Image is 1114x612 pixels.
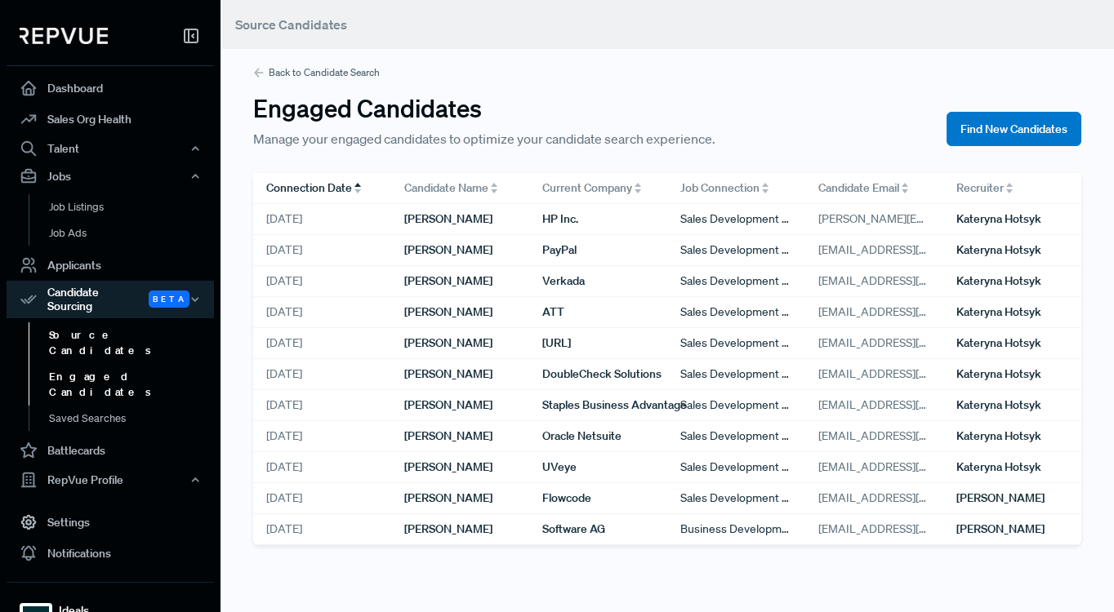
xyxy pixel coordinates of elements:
[7,538,214,569] a: Notifications
[253,235,391,266] div: [DATE]
[818,180,899,197] span: Candidate Email
[680,366,792,383] span: Sales Development Representative ([US_STATE])
[29,220,236,246] a: Job Ads
[680,490,792,507] span: Sales Development Representative ([US_STATE])
[7,104,214,135] a: Sales Org Health
[7,135,214,162] button: Talent
[404,521,492,538] span: [PERSON_NAME]
[404,366,492,383] span: [PERSON_NAME]
[542,211,578,228] span: HP Inc.
[680,273,792,290] span: Sales Development Representative ([US_STATE])
[542,428,622,445] span: Oracle Netsuite
[943,173,1081,204] div: Toggle SortBy
[956,397,1041,414] span: Kateryna Hotsyk
[947,112,1081,146] button: Find New Candidates
[253,390,391,421] div: [DATE]
[818,242,930,259] span: [EMAIL_ADDRESS][DOMAIN_NAME]
[542,304,564,321] span: ATT
[253,421,391,452] div: [DATE]
[253,483,391,514] div: [DATE]
[680,304,792,321] span: Sales Development Representative ([US_STATE])
[818,490,930,507] span: [EMAIL_ADDRESS][DOMAIN_NAME]
[404,273,492,290] span: [PERSON_NAME]
[818,366,930,383] span: [EMAIL_ADDRESS][DOMAIN_NAME]
[7,507,214,538] a: Settings
[542,490,591,507] span: Flowcode
[818,521,930,538] span: [EMAIL_ADDRESS][DOMAIN_NAME]
[818,304,930,321] span: [EMAIL_ADDRESS][DOMAIN_NAME]
[29,322,236,364] a: Source Candidates
[7,73,214,104] a: Dashboard
[956,459,1041,476] span: Kateryna Hotsyk
[956,180,1004,197] span: Recruiter
[253,173,391,204] div: Toggle SortBy
[29,194,236,220] a: Job Listings
[680,459,792,476] span: Sales Development Representative ([US_STATE])
[956,273,1041,290] span: Kateryna Hotsyk
[7,250,214,281] a: Applicants
[253,266,391,297] div: [DATE]
[956,428,1041,445] span: Kateryna Hotsyk
[542,180,632,197] span: Current Company
[404,242,492,259] span: [PERSON_NAME]
[956,304,1041,321] span: Kateryna Hotsyk
[391,173,529,204] div: Toggle SortBy
[542,273,585,290] span: Verkada
[956,490,1045,507] span: [PERSON_NAME]
[7,162,214,190] button: Jobs
[680,242,792,259] span: Sales Development Representative ([US_STATE])
[542,521,605,538] span: Software AG
[266,180,352,197] span: Connection Date
[253,204,391,235] div: [DATE]
[253,297,391,328] div: [DATE]
[542,335,571,352] span: [URL]
[29,364,236,406] a: Engaged Candidates
[253,359,391,390] div: [DATE]
[680,211,792,228] span: Sales Development Representative ([US_STATE])
[404,211,492,228] span: [PERSON_NAME]
[404,335,492,352] span: [PERSON_NAME]
[956,521,1045,538] span: [PERSON_NAME]
[404,490,492,507] span: [PERSON_NAME]
[253,452,391,483] div: [DATE]
[542,366,662,383] span: DoubleCheck Solutions
[404,397,492,414] span: [PERSON_NAME]
[956,211,1041,228] span: Kateryna Hotsyk
[253,65,1081,80] a: Back to Candidate Search
[253,129,809,149] p: Manage your engaged candidates to optimize your candidate search experience.
[818,397,930,414] span: [EMAIL_ADDRESS][DOMAIN_NAME]
[235,16,347,33] span: Source Candidates
[818,428,930,445] span: [EMAIL_ADDRESS][DOMAIN_NAME]
[680,521,792,538] span: Business Development Manager/Account Executive
[805,173,943,204] div: Toggle SortBy
[818,273,930,290] span: [EMAIL_ADDRESS][DOMAIN_NAME]
[149,290,189,308] span: Beta
[818,459,930,476] span: [EMAIL_ADDRESS][DOMAIN_NAME]
[956,335,1041,352] span: Kateryna Hotsyk
[404,304,492,321] span: [PERSON_NAME]
[818,211,930,228] span: [PERSON_NAME][EMAIL_ADDRESS][DOMAIN_NAME][PERSON_NAME]
[404,428,492,445] span: [PERSON_NAME]
[680,428,792,445] span: Sales Development Representative ([US_STATE])
[680,180,760,197] span: Job Connection
[7,466,214,494] button: RepVue Profile
[253,93,809,122] h3: Engaged Candidates
[20,28,108,44] img: RepVue
[7,281,214,318] div: Candidate Sourcing
[404,459,492,476] span: [PERSON_NAME]
[680,335,792,352] span: Sales Development Representative ([US_STATE])
[404,180,488,197] span: Candidate Name
[7,435,214,466] a: Battlecards
[253,328,391,359] div: [DATE]
[7,281,214,318] button: Candidate Sourcing Beta
[956,366,1041,383] span: Kateryna Hotsyk
[667,173,805,204] div: Toggle SortBy
[542,242,577,259] span: PayPal
[956,242,1041,259] span: Kateryna Hotsyk
[542,397,687,414] span: Staples Business Advantage
[253,514,391,545] div: [DATE]
[29,406,236,432] a: Saved Searches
